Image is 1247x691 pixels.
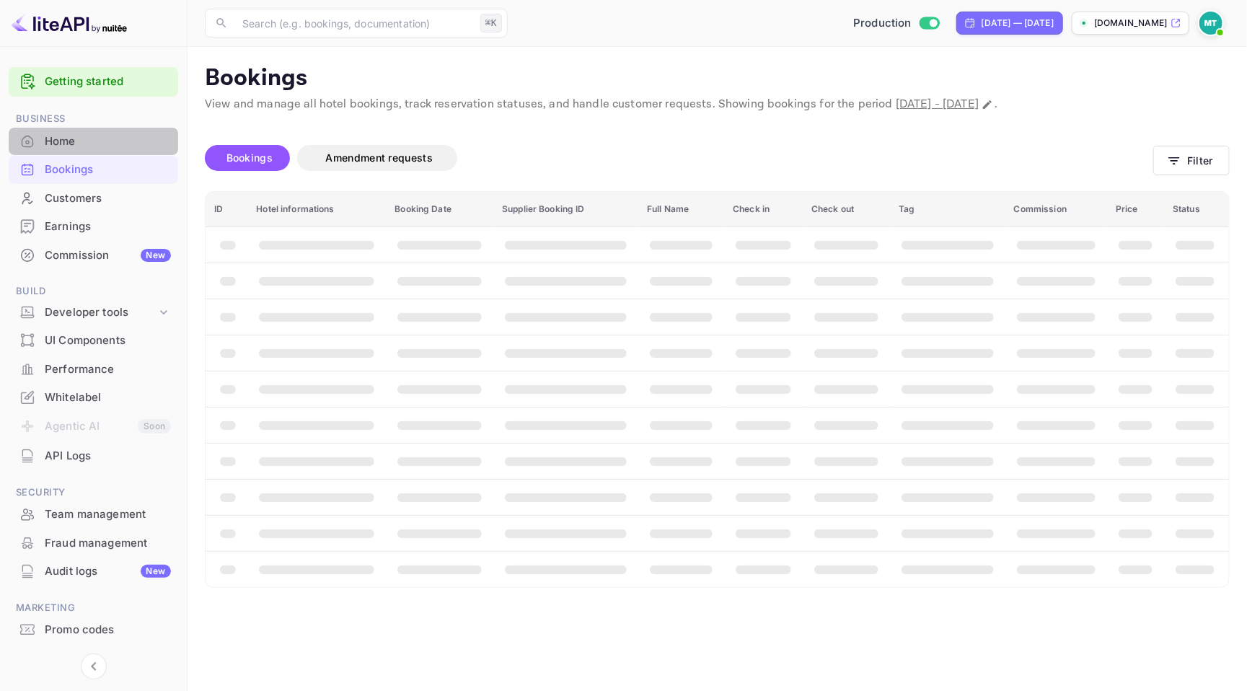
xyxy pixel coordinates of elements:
div: account-settings tabs [205,145,1153,171]
div: Fraud management [45,535,171,552]
div: Home [45,133,171,150]
th: Tag [890,192,1005,227]
a: Earnings [9,213,178,239]
div: UI Components [9,327,178,355]
th: Check out [803,192,890,227]
a: Fraud management [9,529,178,556]
div: Team management [9,501,178,529]
div: [DATE] — [DATE] [982,17,1054,30]
th: Price [1107,192,1164,227]
div: Getting started [9,67,178,97]
span: Production [853,15,912,32]
input: Search (e.g. bookings, documentation) [234,9,475,38]
span: Business [9,111,178,127]
div: UI Components [45,333,171,349]
span: Bookings [226,151,273,164]
img: LiteAPI logo [12,12,127,35]
div: Commission [45,247,171,264]
a: Home [9,128,178,154]
a: Audit logsNew [9,558,178,584]
div: Bookings [9,156,178,184]
span: Security [9,485,178,501]
a: Getting started [45,74,171,90]
a: CommissionNew [9,242,178,268]
div: Performance [45,361,171,378]
th: Hotel informations [247,192,386,227]
div: Whitelabel [45,389,171,406]
div: Audit logsNew [9,558,178,586]
a: UI Components [9,327,178,353]
p: [DOMAIN_NAME] [1094,17,1168,30]
div: API Logs [9,442,178,470]
th: Status [1164,192,1229,227]
div: Promo codes [9,616,178,644]
th: Full Name [638,192,724,227]
a: Customers [9,185,178,211]
div: CommissionNew [9,242,178,270]
div: Developer tools [9,300,178,325]
div: Customers [45,190,171,207]
div: Audit logs [45,563,171,580]
div: Promo codes [45,622,171,638]
div: Home [9,128,178,156]
div: Performance [9,356,178,384]
div: Earnings [9,213,178,241]
div: Switch to Sandbox mode [847,15,945,32]
div: Bookings [45,162,171,178]
div: API Logs [45,448,171,465]
a: Whitelabel [9,384,178,410]
div: Fraud management [9,529,178,558]
a: Team management [9,501,178,527]
th: Commission [1005,192,1107,227]
a: API Logs [9,442,178,469]
button: Change date range [980,97,995,112]
div: New [141,565,171,578]
a: Bookings [9,156,178,182]
th: Booking Date [386,192,493,227]
button: Filter [1153,146,1230,175]
div: Whitelabel [9,384,178,412]
span: Marketing [9,600,178,616]
p: Bookings [205,64,1230,93]
img: Marcin Teodoru [1199,12,1222,35]
span: Amendment requests [326,151,433,164]
p: View and manage all hotel bookings, track reservation statuses, and handle customer requests. Sho... [205,96,1230,113]
div: Earnings [45,219,171,235]
div: ⌘K [480,14,502,32]
th: Supplier Booking ID [493,192,638,227]
div: New [141,249,171,262]
div: Developer tools [45,304,157,321]
div: Team management [45,506,171,523]
div: Customers [9,185,178,213]
table: booking table [206,192,1229,587]
span: [DATE] - [DATE] [896,97,979,112]
th: Check in [724,192,803,227]
th: ID [206,192,247,227]
button: Collapse navigation [81,653,107,679]
a: Performance [9,356,178,382]
span: Build [9,283,178,299]
a: Promo codes [9,616,178,643]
